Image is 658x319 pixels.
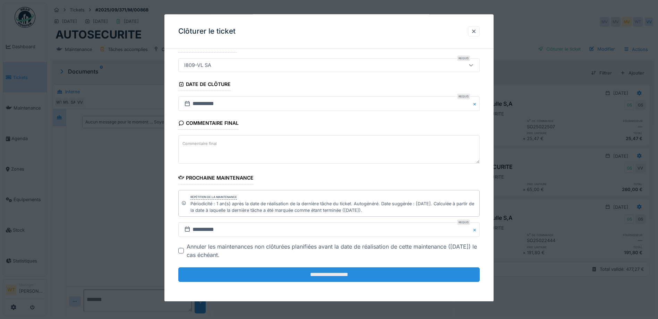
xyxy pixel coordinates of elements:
[190,195,237,200] div: Répétition de la maintenance
[472,223,480,237] button: Close
[178,27,236,36] h3: Clôturer le ticket
[457,56,470,61] div: Requis
[457,94,470,100] div: Requis
[190,200,477,214] div: Périodicité : 1 an(s) après la date de réalisation de la dernière tâche du ticket. Autogénéré. Da...
[457,220,470,225] div: Requis
[178,173,254,184] div: Prochaine maintenance
[178,118,239,130] div: Commentaire final
[178,41,237,53] div: Code d'imputation
[181,62,214,69] div: I809-VL SA
[181,139,218,148] label: Commentaire final
[472,97,480,111] button: Close
[187,243,480,259] div: Annuler les maintenances non clôturées planifiées avant la date de réalisation de cette maintenan...
[178,79,231,91] div: Date de clôture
